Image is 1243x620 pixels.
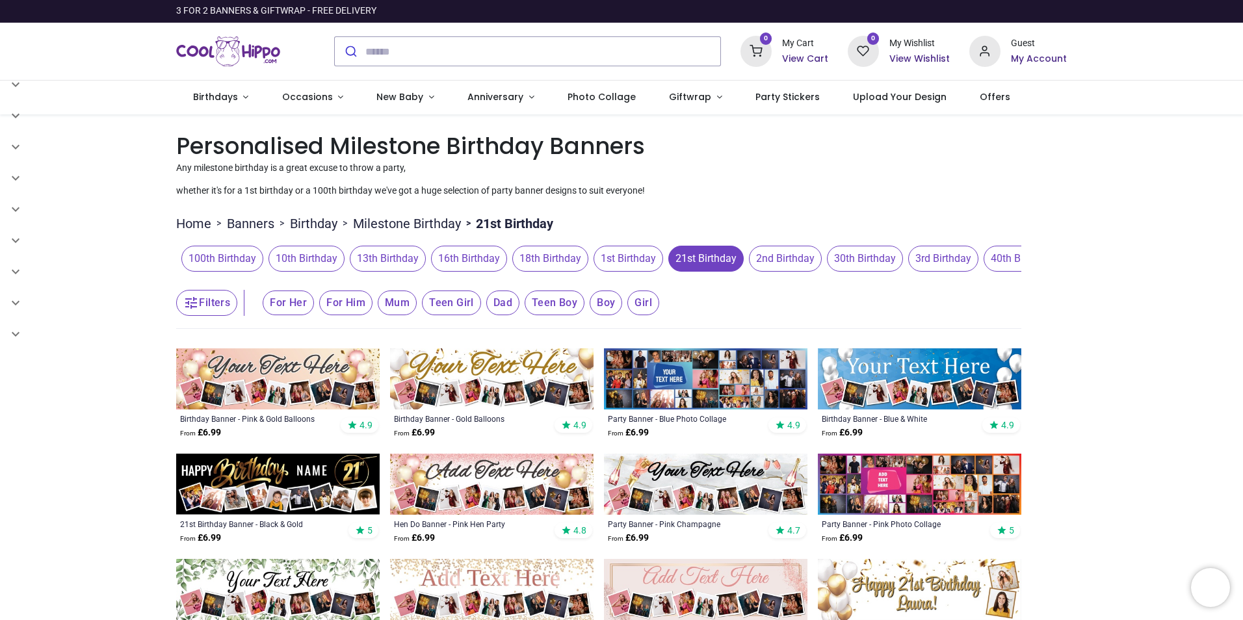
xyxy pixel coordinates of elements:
[608,430,623,437] span: From
[350,246,426,272] span: 13th Birthday
[176,185,1067,198] p: whether it's for a 1st birthday or a 100th birthday we've got a huge selection of party banner de...
[1009,524,1014,536] span: 5
[451,81,551,114] a: Anniversary
[794,5,1067,18] iframe: Customer reviews powered by Trustpilot
[818,559,1021,620] img: Personalised Happy 21st Birthday Banner - Gold & White Balloons - 2 Photo Upload
[274,217,290,230] span: >
[573,419,586,431] span: 4.9
[908,246,978,272] span: 3rd Birthday
[627,291,659,315] span: Girl
[337,217,353,230] span: >
[176,33,280,70] img: Cool Hippo
[461,217,476,230] span: >
[394,519,551,529] a: Hen Do Banner - Pink Hen Party
[608,535,623,542] span: From
[507,246,588,272] button: 18th Birthday
[422,291,481,315] span: Teen Girl
[176,5,376,18] div: 3 FOR 2 BANNERS & GIFTWRAP - FREE DELIVERY
[822,532,863,545] strong: £ 6.99
[268,246,345,272] span: 10th Birthday
[282,90,333,103] span: Occasions
[608,519,765,529] a: Party Banner - Pink Champagne
[980,90,1010,103] span: Offers
[180,413,337,424] a: Birthday Banner - Pink & Gold Balloons
[1191,568,1230,607] iframe: Brevo live chat
[978,246,1060,272] button: 40th Birthday
[744,246,822,272] button: 2nd Birthday
[889,37,950,50] div: My Wishlist
[604,348,807,409] img: Personalised Party Banner - Blue Photo Collage - Custom Text & 30 Photo Upload
[588,246,663,272] button: 1st Birthday
[176,33,280,70] span: Logo of Cool Hippo
[461,214,553,233] li: 21st Birthday
[787,524,800,536] span: 4.7
[1011,53,1067,66] a: My Account
[176,348,380,409] img: Personalised Happy Birthday Banner - Pink & Gold Balloons - 9 Photo Upload
[180,519,337,529] a: 21st Birthday Banner - Black & Gold
[360,81,451,114] a: New Baby
[568,90,636,103] span: Photo Collage
[903,246,978,272] button: 3rd Birthday
[227,214,274,233] a: Banners
[608,532,649,545] strong: £ 6.99
[180,426,221,439] strong: £ 6.99
[390,348,594,409] img: Personalised Happy Birthday Banner - Gold Balloons - 9 Photo Upload
[181,246,263,272] span: 100th Birthday
[760,32,772,45] sup: 0
[668,246,744,272] span: 21st Birthday
[290,214,337,233] a: Birthday
[782,53,828,66] a: View Cart
[848,45,879,56] a: 0
[663,246,744,272] button: 21st Birthday
[573,524,586,536] span: 4.8
[827,246,903,272] span: 30th Birthday
[390,559,594,620] img: Personalised Hen Do Banner - Gold & Pink Party Occasion - 9 Photo Upload
[755,90,820,103] span: Party Stickers
[608,413,765,424] a: Party Banner - Blue Photo Collage
[822,413,978,424] a: Birthday Banner - Blue & White
[822,426,863,439] strong: £ 6.99
[1001,419,1014,431] span: 4.9
[211,217,227,230] span: >
[525,291,584,315] span: Teen Boy
[265,81,360,114] a: Occasions
[867,32,880,45] sup: 0
[669,90,711,103] span: Giftwrap
[426,246,507,272] button: 16th Birthday
[512,246,588,272] span: 18th Birthday
[180,535,196,542] span: From
[176,246,263,272] button: 100th Birthday
[853,90,947,103] span: Upload Your Design
[1011,37,1067,50] div: Guest
[193,90,238,103] span: Birthdays
[594,246,663,272] span: 1st Birthday
[749,246,822,272] span: 2nd Birthday
[604,454,807,515] img: Personalised Party Banner - Pink Champagne - 9 Photo Upload & Custom Text
[180,430,196,437] span: From
[394,426,435,439] strong: £ 6.99
[180,532,221,545] strong: £ 6.99
[376,90,423,103] span: New Baby
[822,519,978,529] a: Party Banner - Pink Photo Collage
[176,290,237,316] button: Filters
[889,53,950,66] a: View Wishlist
[604,559,807,620] img: Hen Do Banner - Pink Party - Custom Text & 9 Photo Upload
[176,454,380,515] img: Personalised Happy 21st Birthday Banner - Black & Gold - Custom Name & 9 Photo Upload
[394,535,410,542] span: From
[176,130,1067,162] h1: Personalised Milestone Birthday Banners
[818,454,1021,515] img: Personalised Party Banner - Pink Photo Collage - Add Text & 30 Photo Upload
[367,524,373,536] span: 5
[394,532,435,545] strong: £ 6.99
[394,413,551,424] a: Birthday Banner - Gold Balloons
[652,81,739,114] a: Giftwrap
[822,246,903,272] button: 30th Birthday
[335,37,365,66] button: Submit
[608,426,649,439] strong: £ 6.99
[431,246,507,272] span: 16th Birthday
